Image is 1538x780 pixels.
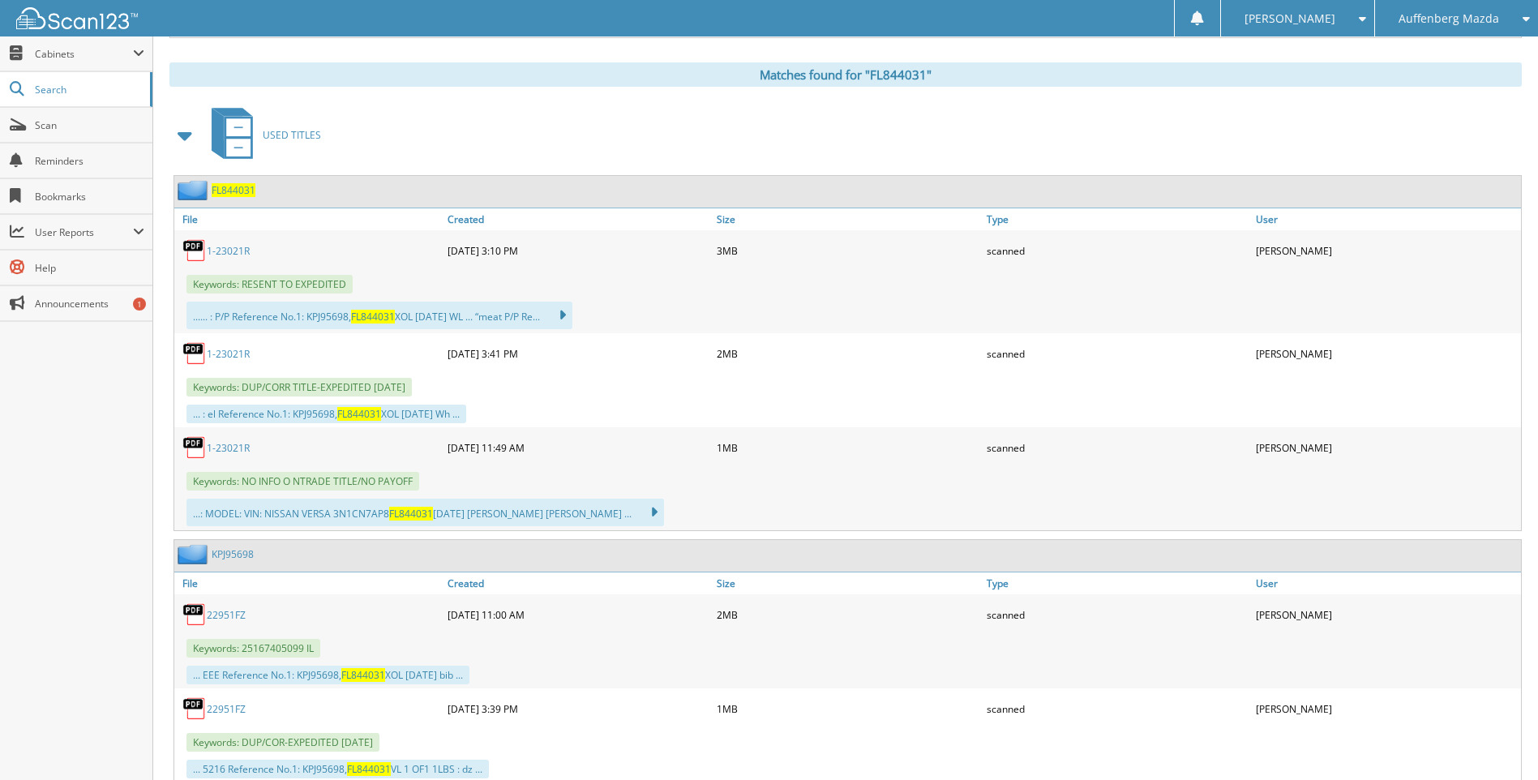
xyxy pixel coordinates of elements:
[133,298,146,311] div: 1
[186,666,469,684] div: ... EEE Reference No.1: KPJ95698, XOL [DATE] bib ...
[207,441,250,455] a: 1-23021R
[1252,208,1521,230] a: User
[389,507,433,521] span: FL844031
[202,103,321,167] a: USED TITLES
[207,244,250,258] a: 1-23021R
[182,341,207,366] img: PDF.png
[443,208,713,230] a: Created
[713,692,982,725] div: 1MB
[182,238,207,263] img: PDF.png
[207,608,246,622] a: 22951FZ
[983,431,1252,464] div: scanned
[1252,572,1521,594] a: User
[443,337,713,370] div: [DATE] 3:41 PM
[35,83,142,96] span: Search
[1457,702,1538,780] iframe: Chat Widget
[186,275,353,294] span: Keywords: RESENT TO EXPEDITED
[983,337,1252,370] div: scanned
[212,183,255,197] a: FL844031
[713,337,982,370] div: 2MB
[207,702,246,716] a: 22951FZ
[35,261,144,275] span: Help
[1252,337,1521,370] div: [PERSON_NAME]
[174,572,443,594] a: File
[186,733,379,752] span: Keywords: DUP/COR-EXPEDITED [DATE]
[443,431,713,464] div: [DATE] 11:49 AM
[169,62,1522,87] div: Matches found for "FL844031"
[186,499,664,526] div: ...: MODEL: VIN: NISSAN VERSA 3N1CN7AP8 [DATE] [PERSON_NAME] [PERSON_NAME] ...
[443,598,713,631] div: [DATE] 11:00 AM
[186,760,489,778] div: ... 5216 Reference No.1: KPJ95698, VL 1 OF1 1LBS : dz ...
[713,431,982,464] div: 1MB
[182,602,207,627] img: PDF.png
[186,472,419,491] span: Keywords: NO INFO O NTRADE TITLE/NO PAYOFF
[337,407,381,421] span: FL844031
[713,208,982,230] a: Size
[1252,692,1521,725] div: [PERSON_NAME]
[1252,598,1521,631] div: [PERSON_NAME]
[35,190,144,204] span: Bookmarks
[443,692,713,725] div: [DATE] 3:39 PM
[35,225,133,239] span: User Reports
[983,234,1252,267] div: scanned
[212,547,254,561] a: KPJ95698
[182,696,207,721] img: PDF.png
[341,668,385,682] span: FL844031
[983,572,1252,594] a: Type
[35,297,144,311] span: Announcements
[35,118,144,132] span: Scan
[347,762,391,776] span: FL844031
[35,47,133,61] span: Cabinets
[186,302,572,329] div: ...... : P/P Reference No.1: KPJ95698, XOL [DATE] WL ... “meat P/P Re...
[174,208,443,230] a: File
[443,234,713,267] div: [DATE] 3:10 PM
[263,128,321,142] span: USED TITLES
[182,435,207,460] img: PDF.png
[443,572,713,594] a: Created
[186,405,466,423] div: ... : el Reference No.1: KPJ95698, XOL [DATE] Wh ...
[186,378,412,396] span: Keywords: DUP/CORR TITLE-EXPEDITED [DATE]
[713,572,982,594] a: Size
[713,598,982,631] div: 2MB
[983,598,1252,631] div: scanned
[351,310,395,324] span: FL844031
[178,544,212,564] img: folder2.png
[1252,234,1521,267] div: [PERSON_NAME]
[983,208,1252,230] a: Type
[1252,431,1521,464] div: [PERSON_NAME]
[1245,14,1335,24] span: [PERSON_NAME]
[713,234,982,267] div: 3MB
[207,347,250,361] a: 1-23021R
[35,154,144,168] span: Reminders
[1399,14,1499,24] span: Auffenberg Mazda
[178,180,212,200] img: folder2.png
[16,7,138,29] img: scan123-logo-white.svg
[983,692,1252,725] div: scanned
[186,639,320,658] span: Keywords: 25167405099 IL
